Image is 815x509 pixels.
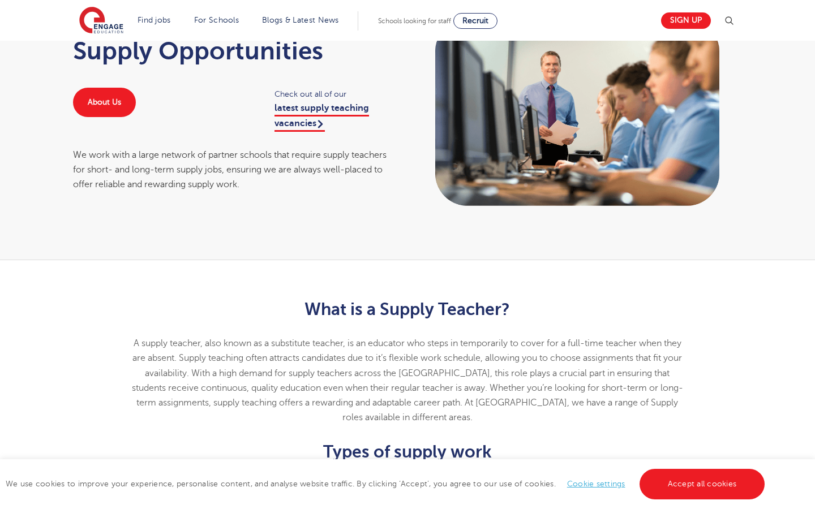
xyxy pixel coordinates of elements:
p: A supply teacher, also known as a substitute teacher, is an educator who steps in temporarily to ... [130,336,685,425]
span: Schools looking for staff [378,17,451,25]
a: Accept all cookies [640,469,765,499]
a: latest supply teaching vacancies [274,103,369,131]
a: Find jobs [138,16,171,24]
div: We work with a large network of partner schools that require supply teachers for short- and long-... [73,148,397,192]
a: Sign up [661,12,711,29]
span: We use cookies to improve your experience, personalise content, and analyse website traffic. By c... [6,480,767,488]
span: Check out all of our [274,88,396,101]
a: For Schools [194,16,239,24]
h1: Supply Opportunities [73,37,397,65]
h2: Types of supply work [130,442,685,461]
a: About Us [73,88,136,117]
a: Blogs & Latest News [262,16,339,24]
a: Cookie settings [567,480,625,488]
h2: What is a Supply Teacher? [130,300,685,319]
a: Recruit [453,13,497,29]
span: Recruit [462,16,488,25]
img: Engage Education [79,7,123,35]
